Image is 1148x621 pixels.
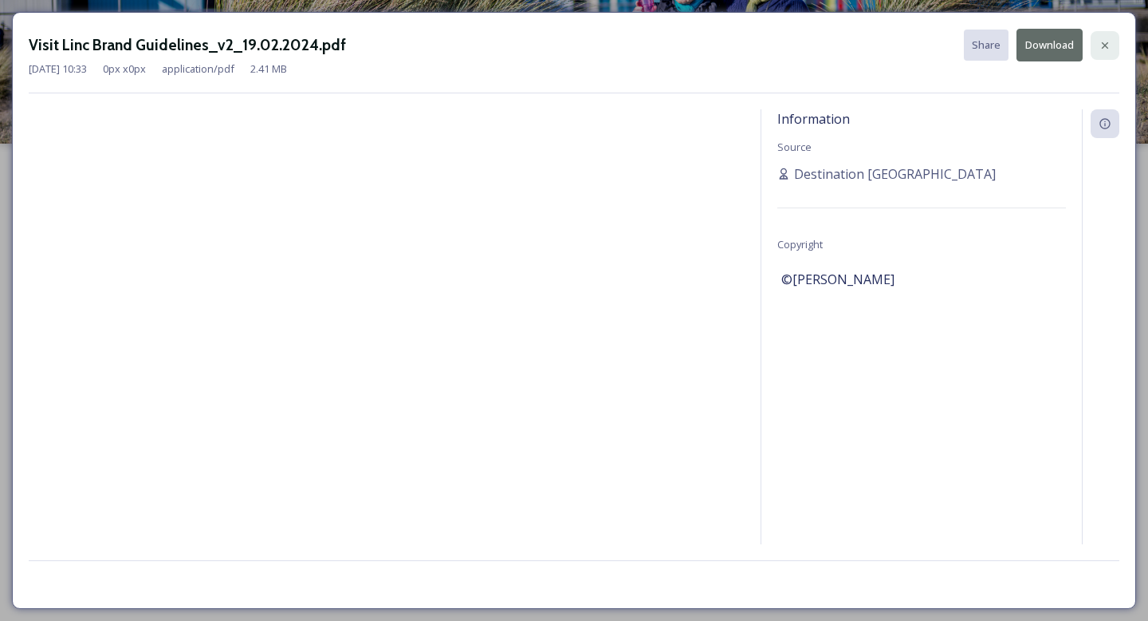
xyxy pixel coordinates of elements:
span: 0 px x 0 px [103,61,146,77]
span: ©[PERSON_NAME] [781,270,894,289]
span: 2.41 MB [250,61,287,77]
button: Download [1016,29,1083,61]
h3: Visit Linc Brand Guidelines_v2_19.02.2024.pdf [29,34,346,57]
span: Copyright [777,237,823,251]
span: Information [777,110,850,128]
span: Source [777,140,812,154]
span: Destination [GEOGRAPHIC_DATA] [794,164,996,184]
button: Share [964,30,1008,61]
span: [DATE] 10:33 [29,61,87,77]
span: application/pdf [162,61,234,77]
